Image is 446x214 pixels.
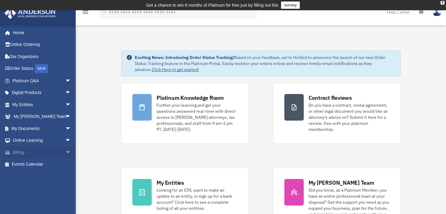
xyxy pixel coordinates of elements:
a: My [PERSON_NAME] Teamarrow_drop_down [4,111,80,123]
span: arrow_drop_down [65,99,77,111]
div: Platinum Knowledge Room [157,94,224,102]
a: Home [4,27,77,39]
a: survey [281,2,300,9]
a: Contract Reviews Do you have a contract, rental agreement, or other legal document you would like... [273,83,401,144]
div: Do you have a contract, rental agreement, or other legal document you would like an attorney's ad... [309,102,389,132]
img: Anderson Advisors Platinum Portal [3,7,58,19]
a: Click Here to get started! [152,67,199,72]
span: arrow_drop_down [65,111,77,123]
div: Contract Reviews [309,94,352,102]
span: arrow_drop_down [65,87,77,99]
a: Events Calendar [4,158,80,170]
a: Online Ordering [4,39,80,51]
a: Billingarrow_drop_down [4,146,80,158]
span: arrow_drop_down [65,122,77,135]
i: search [101,8,108,15]
div: Based on your feedback, we're thrilled to announce the launch of our new Order Status Tracking fe... [135,54,395,73]
div: Looking for an EIN, want to make an update to an entity, or sign up for a bank account? Click her... [157,187,237,211]
a: My Entitiesarrow_drop_down [4,99,80,111]
a: Platinum Knowledge Room Further your learning and get your questions answered real-time with dire... [121,83,249,144]
div: NEW [35,64,48,73]
span: arrow_drop_down [65,135,77,147]
div: My Entities [157,179,184,186]
a: Online Learningarrow_drop_down [4,135,80,147]
span: arrow_drop_down [65,75,77,87]
img: User Pic [432,8,441,16]
i: menu [82,8,89,16]
div: Further your learning and get your questions answered real-time with direct access to [PERSON_NAM... [157,102,237,132]
a: Digital Productsarrow_drop_down [4,87,80,99]
strong: Exciting News: Introducing Order Status Tracking! [135,55,234,60]
a: Order StatusNEW [4,63,80,75]
a: My Documentsarrow_drop_down [4,122,80,135]
a: menu [82,11,89,16]
a: Platinum Q&Aarrow_drop_down [4,75,80,87]
div: Get a chance to win 6 months of Platinum for free just by filling out this [146,2,279,9]
a: Tax Organizers [4,50,80,63]
div: My [PERSON_NAME] Team [309,179,374,186]
span: arrow_drop_down [65,146,77,159]
div: close [441,1,444,5]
